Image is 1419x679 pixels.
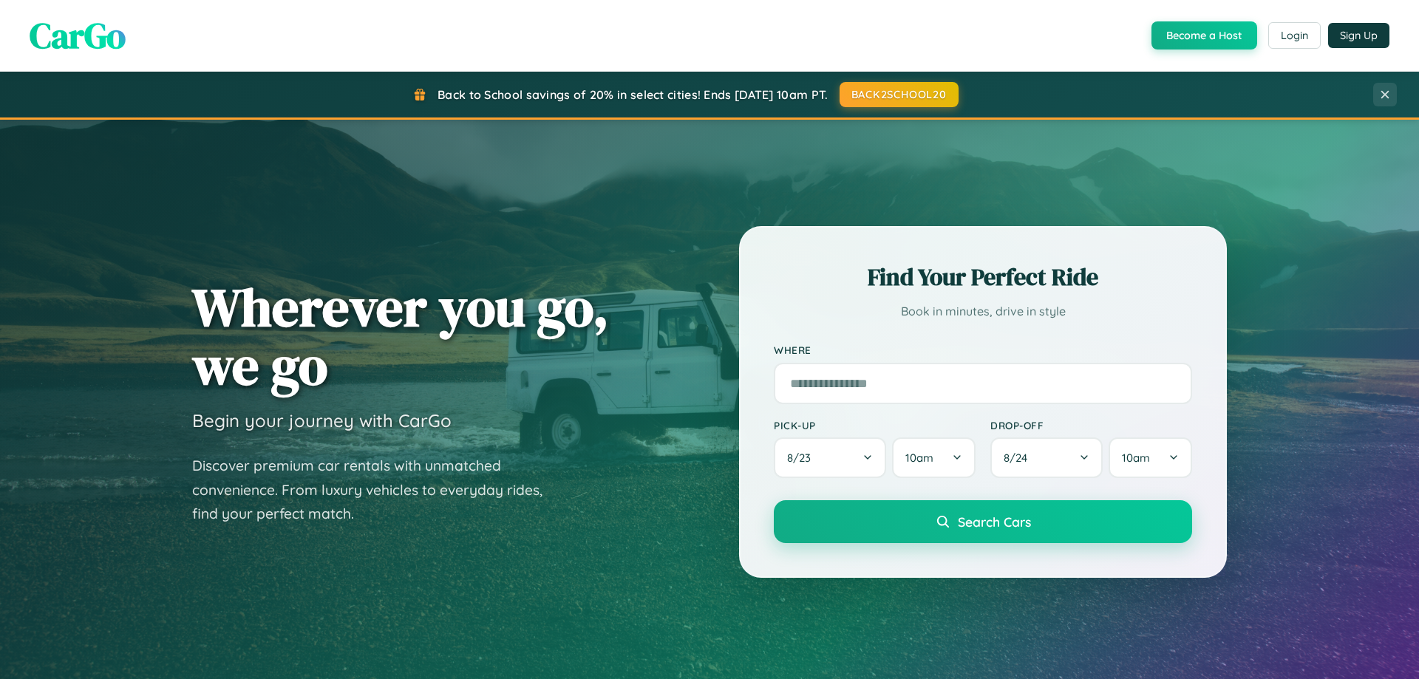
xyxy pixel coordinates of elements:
label: Where [774,344,1192,357]
span: 10am [1122,451,1150,465]
span: Search Cars [958,513,1031,530]
button: Login [1268,22,1321,49]
button: Sign Up [1328,23,1389,48]
button: 10am [892,437,976,478]
button: 8/24 [990,437,1103,478]
button: Become a Host [1151,21,1257,50]
button: 10am [1109,437,1192,478]
span: 8 / 24 [1004,451,1035,465]
span: CarGo [30,11,126,60]
label: Drop-off [990,419,1192,431]
h2: Find Your Perfect Ride [774,261,1192,293]
button: 8/23 [774,437,886,478]
button: Search Cars [774,500,1192,543]
h1: Wherever you go, we go [192,278,609,395]
label: Pick-up [774,419,976,431]
span: Back to School savings of 20% in select cities! Ends [DATE] 10am PT. [438,87,828,102]
span: 10am [905,451,933,465]
p: Book in minutes, drive in style [774,301,1192,322]
p: Discover premium car rentals with unmatched convenience. From luxury vehicles to everyday rides, ... [192,454,562,526]
h3: Begin your journey with CarGo [192,409,452,431]
button: BACK2SCHOOL20 [840,82,959,107]
span: 8 / 23 [787,451,818,465]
